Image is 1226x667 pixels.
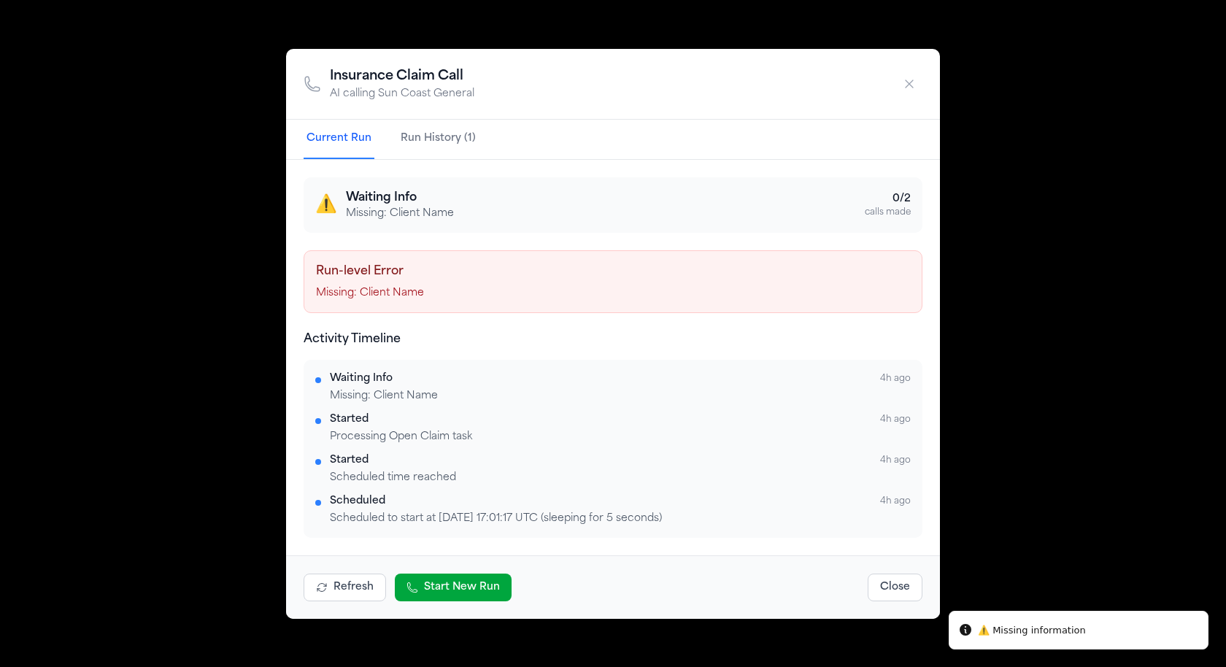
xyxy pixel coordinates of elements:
[316,263,910,280] h4: Run-level Error
[880,455,911,466] span: 4h ago
[330,389,911,404] div: Missing: Client Name
[865,192,911,207] div: 0 / 2
[868,574,922,601] button: Close
[880,496,911,507] span: 4h ago
[880,373,911,385] span: 4h ago
[330,430,911,444] div: Processing Open Claim task
[978,623,1086,638] div: ⚠️ Missing information
[880,414,911,425] span: 4h ago
[316,286,910,301] p: Missing: Client Name
[330,471,911,485] div: Scheduled time reached
[330,512,911,526] div: Scheduled to start at [DATE] 17:01:17 UTC (sleeping for 5 seconds)
[865,207,911,218] div: calls made
[304,331,922,348] h4: Activity Timeline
